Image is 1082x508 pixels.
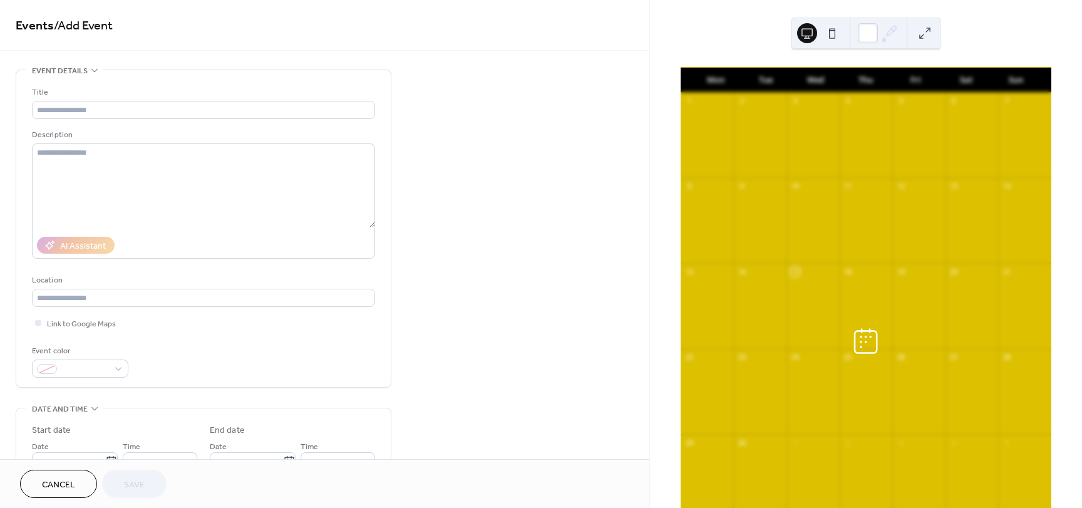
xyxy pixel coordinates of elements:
div: 23 [737,353,746,362]
div: 5 [896,96,905,106]
div: 26 [896,353,905,362]
div: Wed [791,68,841,93]
span: Date [32,440,49,454]
span: Event details [32,65,88,78]
div: 4 [949,438,959,447]
div: Start date [32,424,71,437]
div: 10 [790,182,800,191]
div: 18 [843,267,853,276]
div: 9 [737,182,746,191]
div: 11 [843,182,853,191]
div: End date [210,424,245,437]
span: Link to Google Maps [47,318,116,331]
div: 20 [949,267,959,276]
button: Cancel [20,470,97,498]
div: Description [32,128,373,142]
div: Title [32,86,373,99]
div: 1 [684,96,694,106]
div: 16 [737,267,746,276]
div: Fri [891,68,941,93]
div: Tue [741,68,791,93]
div: Sat [941,68,991,93]
div: 24 [790,353,800,362]
div: 14 [1002,182,1011,191]
span: Date and time [32,403,88,416]
span: Time [123,440,140,454]
div: 21 [1002,267,1011,276]
div: 8 [684,182,694,191]
div: 28 [1002,353,1011,362]
div: 29 [684,438,694,447]
div: 3 [790,96,800,106]
div: 15 [684,267,694,276]
div: 13 [949,182,959,191]
div: 27 [949,353,959,362]
div: 30 [737,438,746,447]
div: 2 [737,96,746,106]
div: 1 [790,438,800,447]
div: 17 [790,267,800,276]
div: Thu [841,68,891,93]
div: 3 [896,438,905,447]
div: 7 [1002,96,1011,106]
div: Event color [32,345,126,358]
span: Time [301,440,318,454]
div: 12 [896,182,905,191]
div: 19 [896,267,905,276]
div: Sun [991,68,1041,93]
div: Location [32,274,373,287]
div: 4 [843,96,853,106]
span: Cancel [42,479,75,492]
div: 25 [843,353,853,362]
span: Date [210,440,227,454]
div: Mon [691,68,741,93]
div: 5 [1002,438,1011,447]
div: 2 [843,438,853,447]
div: 6 [949,96,959,106]
a: Events [16,14,54,38]
span: / Add Event [54,14,113,38]
div: 22 [684,353,694,362]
